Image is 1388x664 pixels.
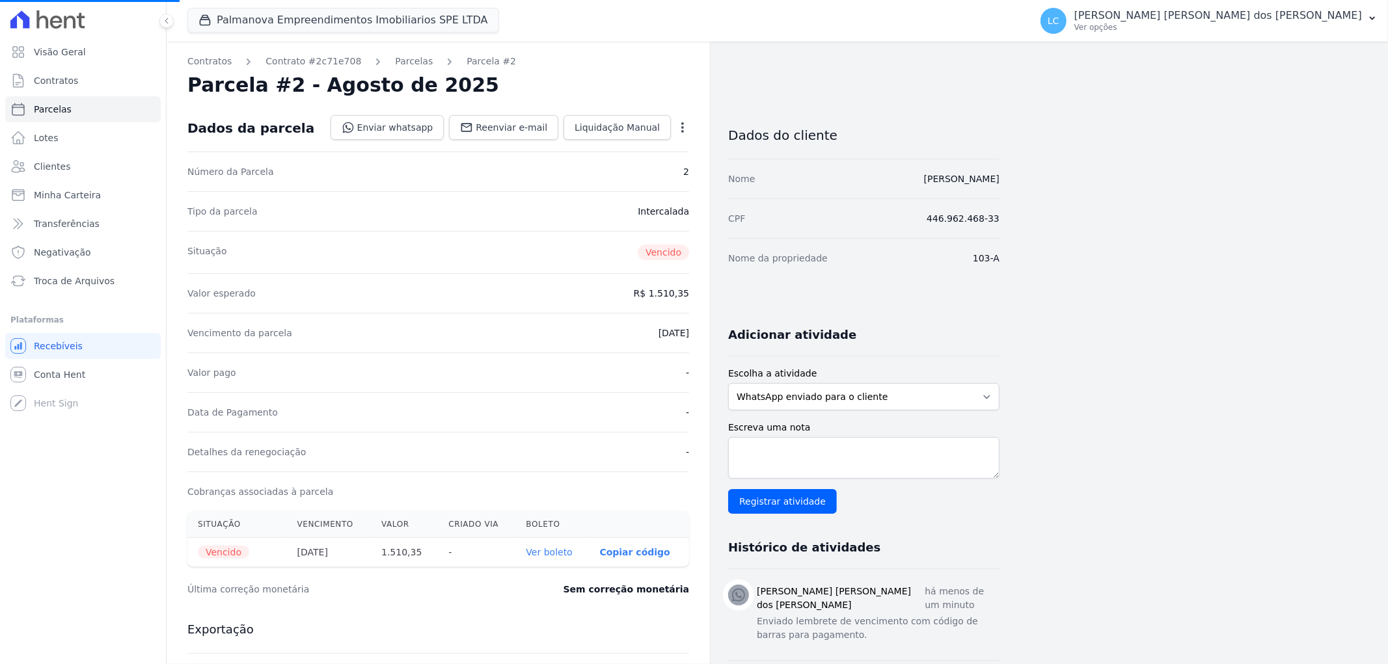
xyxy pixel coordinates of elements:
dt: Situação [187,245,227,260]
a: Minha Carteira [5,182,161,208]
button: Copiar código [600,547,670,557]
a: Transferências [5,211,161,237]
dt: Número da Parcela [187,165,274,178]
p: há menos de um minuto [925,585,1000,612]
th: Vencimento [287,511,372,538]
th: 1.510,35 [371,538,438,567]
dt: Data de Pagamento [187,406,278,419]
span: LC [1048,16,1059,25]
dd: 2 [683,165,689,178]
h3: Adicionar atividade [728,327,856,343]
span: Troca de Arquivos [34,274,115,287]
th: Criado via [438,511,515,538]
dt: Tipo da parcela [187,205,258,218]
span: Vencido [638,245,689,260]
dt: CPF [728,212,745,225]
a: Enviar whatsapp [331,115,444,140]
a: Contratos [5,68,161,94]
a: Visão Geral [5,39,161,65]
label: Escreva uma nota [728,421,1000,434]
h3: Dados do cliente [728,127,1000,143]
a: Negativação [5,239,161,265]
a: Troca de Arquivos [5,268,161,294]
h3: Exportação [187,622,689,637]
span: Minha Carteira [34,189,101,202]
dt: Vencimento da parcela [187,326,292,339]
div: Dados da parcela [187,120,314,136]
a: Clientes [5,153,161,179]
button: Palmanova Empreendimentos Imobiliarios SPE LTDA [187,8,499,33]
dt: Valor pago [187,366,236,379]
th: Boleto [516,511,590,538]
h2: Parcela #2 - Agosto de 2025 [187,73,499,97]
span: Parcelas [34,103,72,116]
dt: Detalhes da renegociação [187,445,306,458]
a: Ver boleto [526,547,573,557]
dd: - [686,445,689,458]
button: LC [PERSON_NAME] [PERSON_NAME] dos [PERSON_NAME] Ver opções [1030,3,1388,39]
dd: Intercalada [638,205,689,218]
dd: [DATE] [659,326,689,339]
h3: Histórico de atividades [728,540,880,555]
a: Liquidação Manual [564,115,671,140]
h3: [PERSON_NAME] [PERSON_NAME] dos [PERSON_NAME] [757,585,925,612]
span: Negativação [34,246,91,259]
th: Valor [371,511,438,538]
label: Escolha a atividade [728,367,1000,380]
dd: 446.962.468-33 [927,212,1000,225]
dt: Nome da propriedade [728,252,828,265]
a: Recebíveis [5,333,161,359]
span: Conta Hent [34,368,85,381]
dd: - [686,366,689,379]
span: Clientes [34,160,70,173]
dt: Nome [728,172,755,185]
span: Recebíveis [34,339,83,352]
dt: Valor esperado [187,287,256,300]
input: Registrar atividade [728,489,837,514]
span: Visão Geral [34,46,86,59]
a: [PERSON_NAME] [924,174,1000,184]
dd: - [686,406,689,419]
span: Reenviar e-mail [476,121,547,134]
div: Plataformas [10,312,156,328]
dd: 103-A [973,252,1000,265]
a: Contrato #2c71e708 [265,55,361,68]
p: Ver opções [1074,22,1362,33]
span: Vencido [198,546,249,559]
dd: Sem correção monetária [564,583,689,596]
nav: Breadcrumb [187,55,689,68]
p: Enviado lembrete de vencimento com código de barras para pagamento. [757,615,1000,642]
span: Lotes [34,131,59,144]
th: - [438,538,515,567]
span: Liquidação Manual [575,121,660,134]
a: Parcela #2 [467,55,516,68]
th: Situação [187,511,287,538]
dt: Cobranças associadas à parcela [187,485,333,498]
a: Parcelas [395,55,433,68]
span: Contratos [34,74,78,87]
a: Contratos [187,55,232,68]
a: Reenviar e-mail [449,115,558,140]
a: Lotes [5,125,161,151]
dd: R$ 1.510,35 [634,287,689,300]
th: [DATE] [287,538,372,567]
a: Parcelas [5,96,161,122]
span: Transferências [34,217,100,230]
a: Conta Hent [5,362,161,388]
p: [PERSON_NAME] [PERSON_NAME] dos [PERSON_NAME] [1074,9,1362,22]
dt: Última correção monetária [187,583,484,596]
